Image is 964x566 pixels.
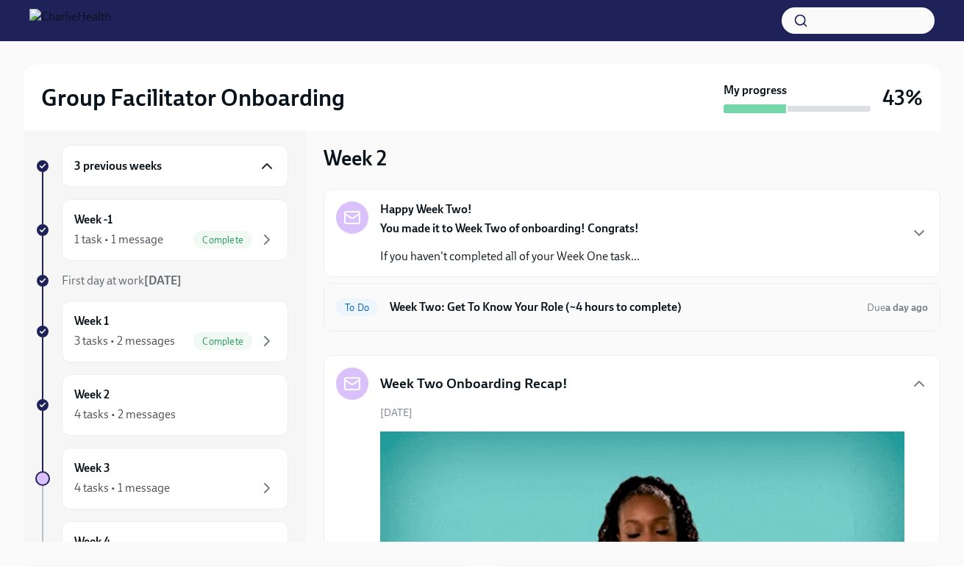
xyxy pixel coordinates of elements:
[144,273,182,287] strong: [DATE]
[336,302,378,313] span: To Do
[35,374,288,436] a: Week 24 tasks • 2 messages
[74,333,175,349] div: 3 tasks • 2 messages
[380,248,640,265] p: If you haven't completed all of your Week One task...
[62,273,182,287] span: First day at work
[35,301,288,362] a: Week 13 tasks • 2 messagesComplete
[336,295,928,319] a: To DoWeek Two: Get To Know Your Role (~4 hours to complete)Duea day ago
[29,9,111,32] img: CharlieHealth
[35,273,288,289] a: First day at work[DATE]
[867,301,928,314] span: Due
[74,387,110,403] h6: Week 2
[324,145,387,171] h3: Week 2
[193,234,252,246] span: Complete
[74,158,162,174] h6: 3 previous weeks
[41,83,345,112] h2: Group Facilitator Onboarding
[885,301,928,314] strong: a day ago
[380,221,639,235] strong: You made it to Week Two of onboarding! Congrats!
[390,299,855,315] h6: Week Two: Get To Know Your Role (~4 hours to complete)
[193,336,252,347] span: Complete
[380,406,413,420] span: [DATE]
[724,82,787,98] strong: My progress
[74,480,170,496] div: 4 tasks • 1 message
[62,145,288,187] div: 3 previous weeks
[74,313,109,329] h6: Week 1
[74,212,113,228] h6: Week -1
[74,534,110,550] h6: Week 4
[74,460,110,476] h6: Week 3
[35,448,288,509] a: Week 34 tasks • 1 message
[882,85,923,111] h3: 43%
[380,201,472,218] strong: Happy Week Two!
[35,199,288,261] a: Week -11 task • 1 messageComplete
[74,406,176,423] div: 4 tasks • 2 messages
[74,232,163,248] div: 1 task • 1 message
[380,374,568,393] h5: Week Two Onboarding Recap!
